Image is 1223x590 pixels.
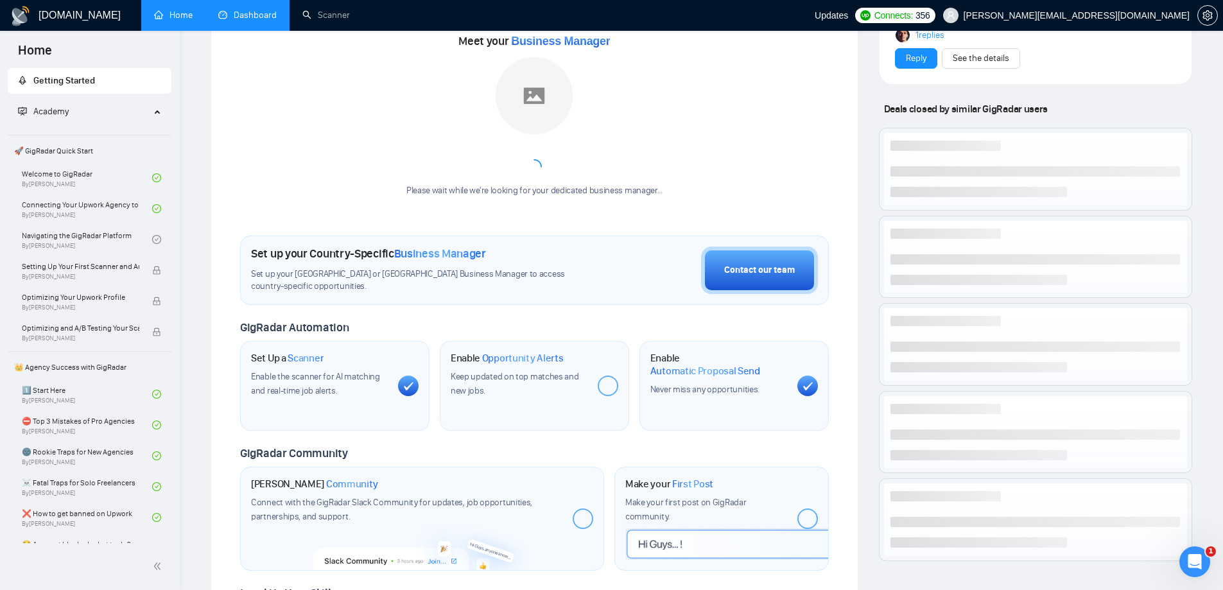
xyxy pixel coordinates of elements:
[152,266,161,275] span: lock
[22,291,139,304] span: Optimizing Your Upwork Profile
[22,322,139,334] span: Optimizing and A/B Testing Your Scanner for Better Results
[251,268,591,293] span: Set up your [GEOGRAPHIC_DATA] or [GEOGRAPHIC_DATA] Business Manager to access country-specific op...
[10,6,31,26] img: logo
[152,235,161,244] span: check-circle
[22,380,152,408] a: 1️⃣ Start HereBy[PERSON_NAME]
[22,195,152,223] a: Connecting Your Upwork Agency to GigRadarBy[PERSON_NAME]
[22,260,139,273] span: Setting Up Your First Scanner and Auto-Bidder
[701,247,818,294] button: Contact our team
[895,48,937,69] button: Reply
[22,225,152,254] a: Navigating the GigRadar PlatformBy[PERSON_NAME]
[326,478,378,490] span: Community
[240,320,349,334] span: GigRadar Automation
[1179,546,1210,577] iframe: Intercom live chat
[625,478,713,490] h1: Make your
[650,384,759,395] span: Never miss any opportunities.
[496,57,573,134] img: placeholder.png
[152,173,161,182] span: check-circle
[288,352,324,365] span: Scanner
[251,478,378,490] h1: [PERSON_NAME]
[9,138,170,164] span: 🚀 GigRadar Quick Start
[22,442,152,470] a: 🌚 Rookie Traps for New AgenciesBy[PERSON_NAME]
[874,8,913,22] span: Connects:
[915,29,944,42] a: 1replies
[22,473,152,501] a: ☠️ Fatal Traps for Solo FreelancersBy[PERSON_NAME]
[251,247,486,261] h1: Set up your Country-Specific
[152,421,161,429] span: check-circle
[8,41,62,68] span: Home
[152,451,161,460] span: check-circle
[22,304,139,311] span: By [PERSON_NAME]
[672,478,713,490] span: First Post
[22,411,152,439] a: ⛔ Top 3 Mistakes of Pro AgenciesBy[PERSON_NAME]
[33,75,95,86] span: Getting Started
[154,10,193,21] a: homeHome
[458,34,610,48] span: Meet your
[511,35,610,48] span: Business Manager
[915,8,930,22] span: 356
[152,204,161,213] span: check-circle
[946,11,955,20] span: user
[1197,5,1218,26] button: setting
[394,247,486,261] span: Business Manager
[953,51,1009,65] a: See the details
[22,534,152,562] a: 😭 Account blocked: what to do?
[251,352,324,365] h1: Set Up a
[906,51,926,65] a: Reply
[9,354,170,380] span: 👑 Agency Success with GigRadar
[860,10,871,21] img: upwork-logo.png
[650,365,760,377] span: Automatic Proposal Send
[22,334,139,342] span: By [PERSON_NAME]
[942,48,1020,69] button: See the details
[302,10,350,21] a: searchScanner
[18,107,27,116] span: fund-projection-screen
[152,482,161,491] span: check-circle
[18,76,27,85] span: rocket
[8,68,171,94] li: Getting Started
[152,297,161,306] span: lock
[815,10,848,21] span: Updates
[451,371,579,396] span: Keep updated on top matches and new jobs.
[33,106,69,117] span: Academy
[399,185,670,197] div: Please wait while we're looking for your dedicated business manager...
[482,352,564,365] span: Opportunity Alerts
[251,497,532,522] span: Connect with the GigRadar Slack Community for updates, job opportunities, partnerships, and support.
[22,273,139,281] span: By [PERSON_NAME]
[22,503,152,532] a: ❌ How to get banned on UpworkBy[PERSON_NAME]
[240,446,348,460] span: GigRadar Community
[625,497,746,522] span: Make your first post on GigRadar community.
[879,98,1053,120] span: Deals closed by similar GigRadar users
[152,327,161,336] span: lock
[451,352,564,365] h1: Enable
[313,518,531,570] img: slackcommunity-bg.png
[524,157,544,178] span: loading
[18,106,69,117] span: Academy
[251,371,380,396] span: Enable the scanner for AI matching and real-time job alerts.
[1198,10,1217,21] span: setting
[1206,546,1216,557] span: 1
[22,164,152,192] a: Welcome to GigRadarBy[PERSON_NAME]
[152,390,161,399] span: check-circle
[218,10,277,21] a: dashboardDashboard
[650,352,787,377] h1: Enable
[153,560,166,573] span: double-left
[724,263,795,277] div: Contact our team
[152,513,161,522] span: check-circle
[1197,10,1218,21] a: setting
